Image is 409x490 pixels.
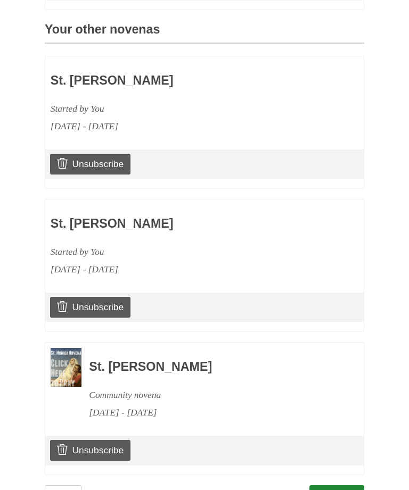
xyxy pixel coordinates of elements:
div: Community novena [89,386,335,404]
div: [DATE] - [DATE] [51,118,297,135]
h3: St. [PERSON_NAME] [51,217,297,231]
h3: St. [PERSON_NAME] [51,74,297,88]
div: [DATE] - [DATE] [89,404,335,421]
h3: Your other novenas [45,23,364,44]
img: Novena image [51,348,81,387]
a: Unsubscribe [50,154,130,174]
a: Unsubscribe [50,297,130,317]
div: [DATE] - [DATE] [51,261,297,278]
h3: St. [PERSON_NAME] [89,360,335,374]
div: Started by You [51,100,297,118]
div: Started by You [51,243,297,261]
a: Unsubscribe [50,440,130,460]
